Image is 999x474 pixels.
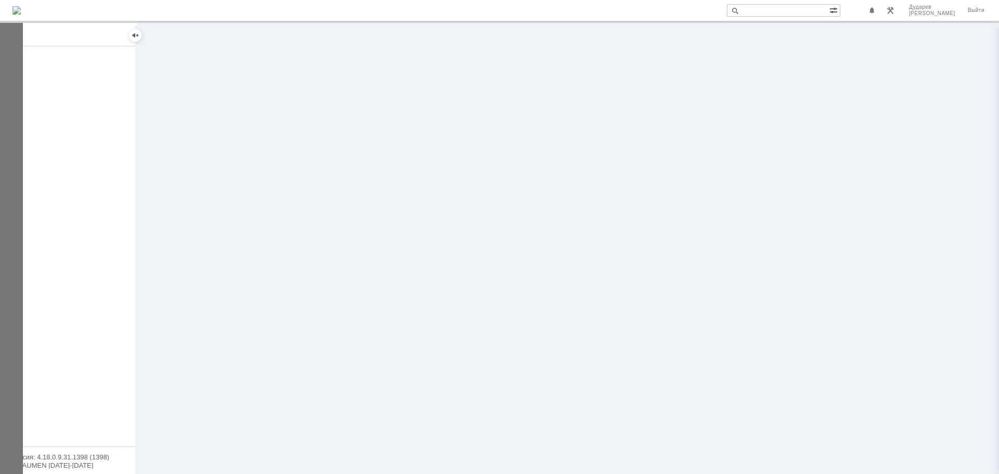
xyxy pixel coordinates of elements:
[10,454,125,460] div: Версия: 4.18.0.9.31.1398 (1398)
[884,4,896,17] a: Перейти в интерфейс администратора
[829,5,840,15] span: Расширенный поиск
[12,6,21,15] img: logo
[129,29,142,42] div: Скрыть меню
[12,6,21,15] a: Перейти на домашнюю страницу
[909,4,955,10] span: Дударев
[10,462,125,469] div: © NAUMEN [DATE]-[DATE]
[909,10,955,17] span: [PERSON_NAME]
